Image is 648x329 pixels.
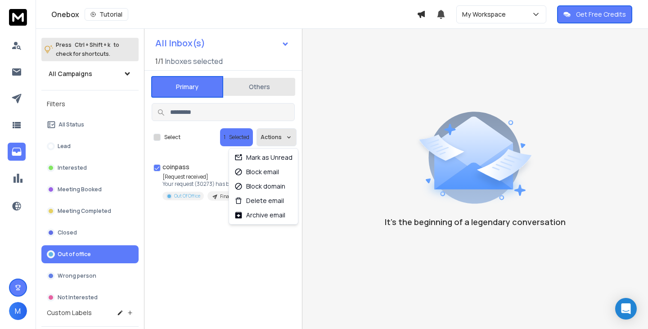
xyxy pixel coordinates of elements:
div: Open Intercom Messenger [615,298,637,320]
p: Interested [58,164,87,171]
p: My Workspace [462,10,509,19]
p: Press to check for shortcuts. [56,41,119,59]
div: Block email [234,167,279,176]
h1: coinpass [162,162,189,171]
button: Tutorial [85,8,128,21]
p: Out of office [58,251,91,258]
p: It’s the beginning of a legendary conversation [385,216,566,228]
p: Get Free Credits [576,10,626,19]
p: Selected [229,134,249,141]
p: [Request received] [162,173,269,180]
p: Actions [261,134,282,141]
span: 1 / 1 [155,56,163,67]
p: Closed [58,229,77,236]
p: Not Interested [58,294,98,301]
div: Mark as Unread [234,153,292,162]
p: Lead [58,143,71,150]
p: Out Of Office [174,193,200,199]
p: Wrong person [58,272,96,279]
div: Delete email [234,196,284,205]
p: Meeting Completed [58,207,111,215]
h3: Inboxes selected [165,56,223,67]
p: All Status [58,121,84,128]
p: Finance Broker Leads - 1st Campaign [220,193,263,200]
h3: Filters [41,98,139,110]
span: Ctrl + Shift + k [73,40,112,50]
p: Meeting Booked [58,186,102,193]
label: Select [164,134,180,141]
h1: All Inbox(s) [155,39,205,48]
div: Block domain [234,182,285,191]
p: Your request (30273) has been [162,180,269,188]
button: Primary [151,76,223,98]
h3: Custom Labels [47,308,92,317]
button: Others [223,77,295,97]
div: Onebox [51,8,417,21]
div: Archive email [234,211,285,220]
span: 1 [224,134,225,141]
h1: All Campaigns [49,69,92,78]
span: M [9,302,27,320]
